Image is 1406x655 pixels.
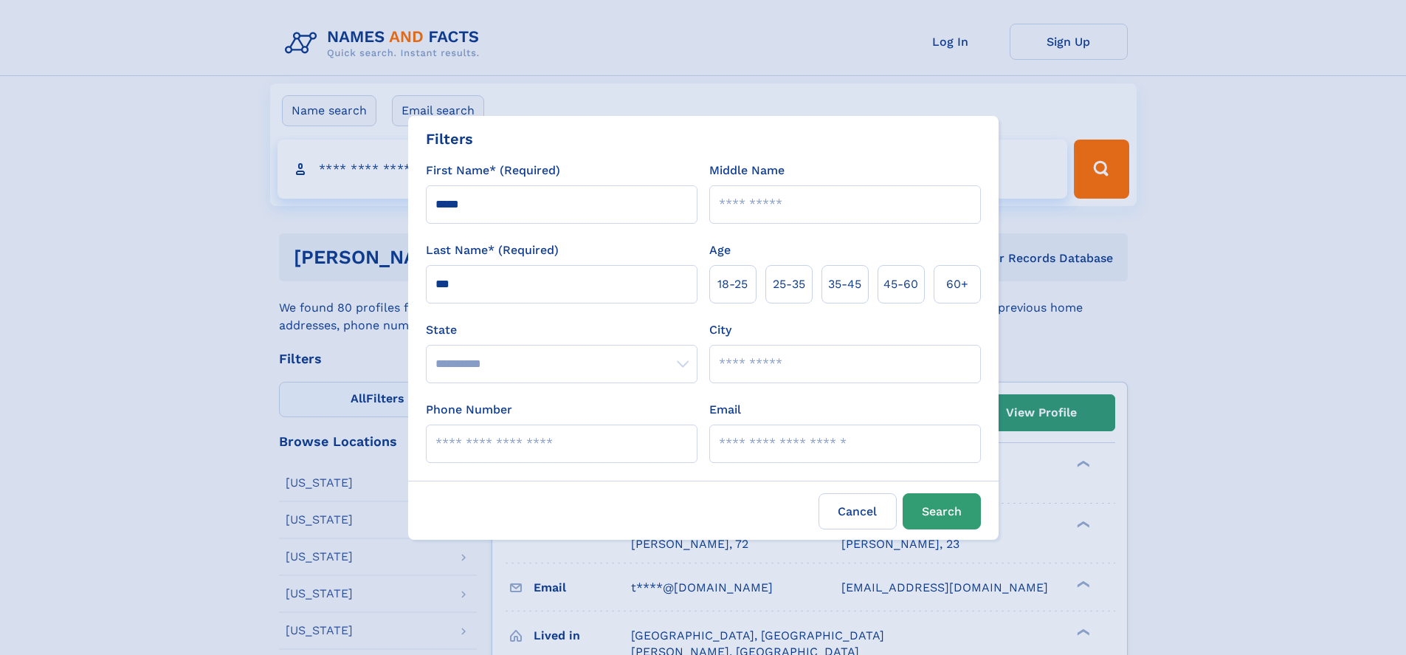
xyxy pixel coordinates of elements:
[717,275,748,293] span: 18‑25
[773,275,805,293] span: 25‑35
[946,275,968,293] span: 60+
[709,401,741,419] label: Email
[828,275,861,293] span: 35‑45
[903,493,981,529] button: Search
[426,162,560,179] label: First Name* (Required)
[426,401,512,419] label: Phone Number
[709,241,731,259] label: Age
[426,241,559,259] label: Last Name* (Required)
[819,493,897,529] label: Cancel
[426,321,697,339] label: State
[426,128,473,150] div: Filters
[709,162,785,179] label: Middle Name
[883,275,918,293] span: 45‑60
[709,321,731,339] label: City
